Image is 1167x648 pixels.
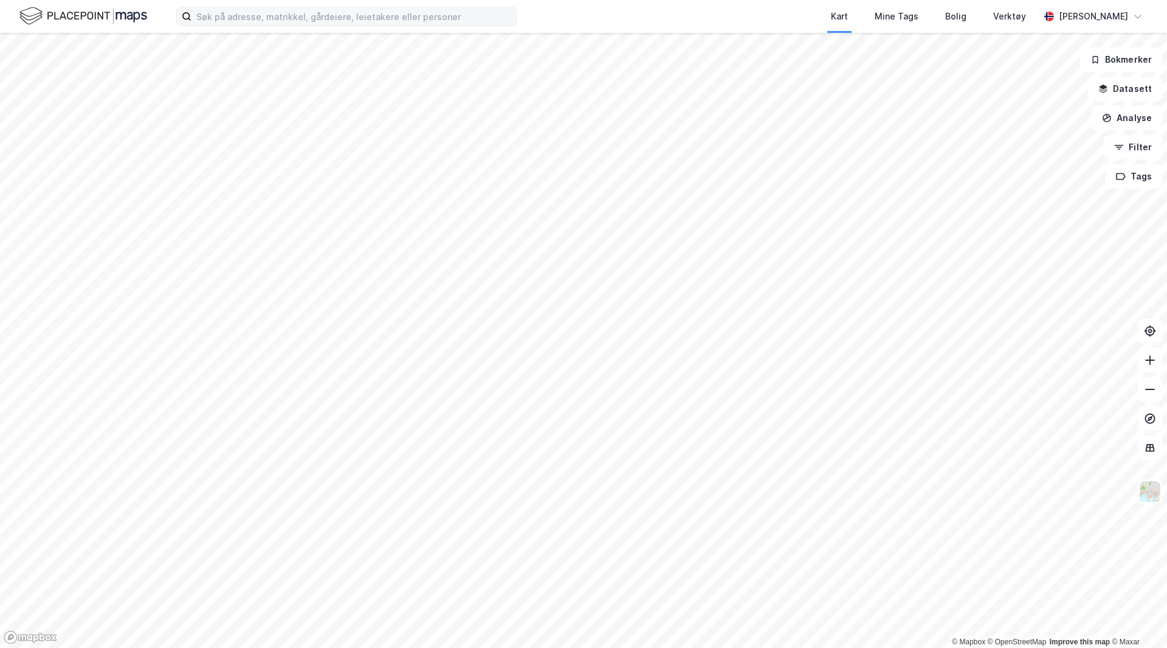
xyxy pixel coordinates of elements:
[1138,480,1162,503] img: Z
[4,630,57,644] a: Mapbox homepage
[19,5,147,27] img: logo.f888ab2527a4732fd821a326f86c7f29.svg
[1104,135,1162,159] button: Filter
[875,9,918,24] div: Mine Tags
[191,7,516,26] input: Søk på adresse, matrikkel, gårdeiere, leietakere eller personer
[1106,164,1162,189] button: Tags
[1059,9,1128,24] div: [PERSON_NAME]
[1050,638,1110,646] a: Improve this map
[952,638,985,646] a: Mapbox
[1106,590,1167,648] iframe: Chat Widget
[945,9,966,24] div: Bolig
[993,9,1026,24] div: Verktøy
[1092,106,1162,130] button: Analyse
[1088,77,1162,101] button: Datasett
[1106,590,1167,648] div: Kontrollprogram for chat
[831,9,848,24] div: Kart
[988,638,1047,646] a: OpenStreetMap
[1080,47,1162,72] button: Bokmerker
